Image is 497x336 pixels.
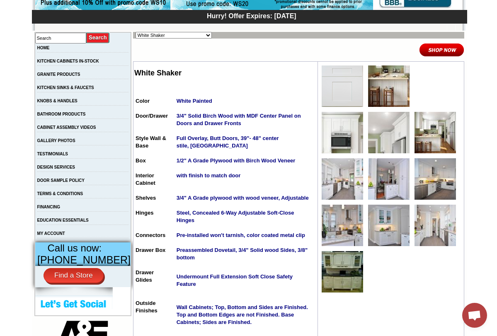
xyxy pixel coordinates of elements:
[37,125,96,130] a: CABINET ASSEMBLY VIDEOS
[177,135,279,149] strong: Full Overlay, Butt Doors, 39"- 48" center stile, [GEOGRAPHIC_DATA]
[177,195,309,201] strong: 3/4" A Grade plywood with wood veneer, Adjustable
[37,152,68,156] a: TESTIMONIALS
[36,11,467,20] div: Hurry! Offer Expires: [DATE]
[136,172,155,186] span: Interior Cabinet
[177,98,212,104] strong: White Painted
[37,138,75,143] a: GALLERY PHOTOS
[44,268,104,283] a: Find a Store
[177,172,241,179] strong: with finish to match door
[37,231,65,236] a: MY ACCOUNT
[37,85,94,90] a: KITCHEN SINKS & FAUCETS
[37,99,78,103] a: KNOBS & HANDLES
[136,247,165,253] span: Drawer Box
[48,242,102,254] span: Call us now:
[37,165,75,169] a: DESIGN SERVICES
[136,157,146,164] span: Box
[37,72,80,77] a: GRANITE PRODUCTS
[136,210,153,216] span: Hinges
[37,178,85,183] a: DOOR SAMPLE POLICY
[136,232,165,238] span: Connectors
[177,113,301,126] strong: 3/4" Solid Birch Wood with MDF Center Panel on Doors and Drawer Fronts
[136,195,156,201] span: Shelves
[37,254,131,266] span: [PHONE_NUMBER]
[177,247,308,261] strong: Preassembled Dovetail, 3/4" Solid wood Sides, 3/8" bottom
[462,303,487,328] a: Open chat
[177,232,305,238] strong: Pre-installed won't tarnish, color coated metal clip
[136,300,158,314] span: Outside Finishes
[177,273,293,287] span: Undermount Full Extension Soft Close Safety Feature
[37,59,99,63] a: KITCHEN CABINETS IN-STOCK
[37,46,50,50] a: HOME
[37,112,86,116] a: BATHROOM PRODUCTS
[177,157,296,164] strong: 1/2" A Grade Plywood with Birch Wood Veneer
[177,304,308,325] span: Wall Cabinets; Top, Bottom and Sides are Finished. Top and Bottom Edges are not Finished. Base Ca...
[37,218,89,222] a: EDUCATION ESSENTIALS
[136,269,154,283] span: Drawer Glides
[136,98,150,104] span: Color
[37,191,83,196] a: TERMS & CONDITIONS
[37,205,61,209] a: FINANCING
[86,32,110,44] input: Submit
[136,113,168,119] span: Door/Drawer
[134,69,317,77] h2: White Shaker
[136,135,166,149] span: Style Wall & Base
[177,210,294,223] strong: Steel, Concealed 6-Way Adjustable Soft-Close Hinges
